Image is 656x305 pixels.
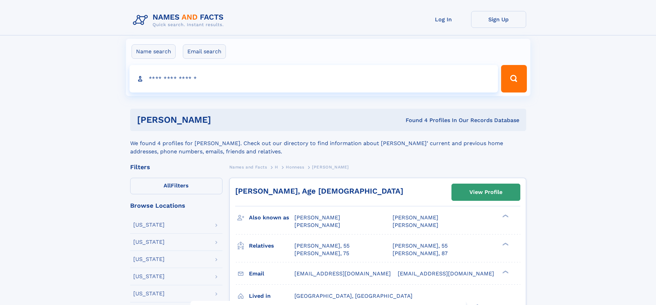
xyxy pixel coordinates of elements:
[471,11,526,28] a: Sign Up
[130,178,222,194] label: Filters
[393,250,448,257] a: [PERSON_NAME], 87
[133,257,165,262] div: [US_STATE]
[249,268,294,280] h3: Email
[133,291,165,296] div: [US_STATE]
[393,214,438,221] span: [PERSON_NAME]
[452,184,520,200] a: View Profile
[133,239,165,245] div: [US_STATE]
[294,214,340,221] span: [PERSON_NAME]
[249,212,294,224] h3: Also known as
[286,163,304,171] a: Honness
[133,222,165,228] div: [US_STATE]
[393,242,448,250] a: [PERSON_NAME], 55
[501,214,509,218] div: ❯
[130,131,526,156] div: We found 4 profiles for [PERSON_NAME]. Check out our directory to find information about [PERSON_...
[130,203,222,209] div: Browse Locations
[501,242,509,246] div: ❯
[398,270,494,277] span: [EMAIL_ADDRESS][DOMAIN_NAME]
[133,274,165,279] div: [US_STATE]
[249,290,294,302] h3: Lived in
[164,182,171,189] span: All
[294,222,340,228] span: [PERSON_NAME]
[229,163,267,171] a: Names and Facts
[294,242,350,250] a: [PERSON_NAME], 55
[393,222,438,228] span: [PERSON_NAME]
[275,165,278,170] span: H
[275,163,278,171] a: H
[137,116,309,124] h1: [PERSON_NAME]
[294,293,413,299] span: [GEOGRAPHIC_DATA], [GEOGRAPHIC_DATA]
[312,165,349,170] span: [PERSON_NAME]
[416,11,471,28] a: Log In
[130,11,229,30] img: Logo Names and Facts
[183,44,226,59] label: Email search
[501,65,527,92] button: Search Button
[249,240,294,252] h3: Relatives
[286,165,304,170] span: Honness
[129,65,498,92] input: search input
[294,250,349,257] a: [PERSON_NAME], 75
[132,44,176,59] label: Name search
[130,164,222,170] div: Filters
[308,117,519,124] div: Found 4 Profiles In Our Records Database
[469,184,502,200] div: View Profile
[294,270,391,277] span: [EMAIL_ADDRESS][DOMAIN_NAME]
[235,187,403,195] a: [PERSON_NAME], Age [DEMOGRAPHIC_DATA]
[501,270,509,274] div: ❯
